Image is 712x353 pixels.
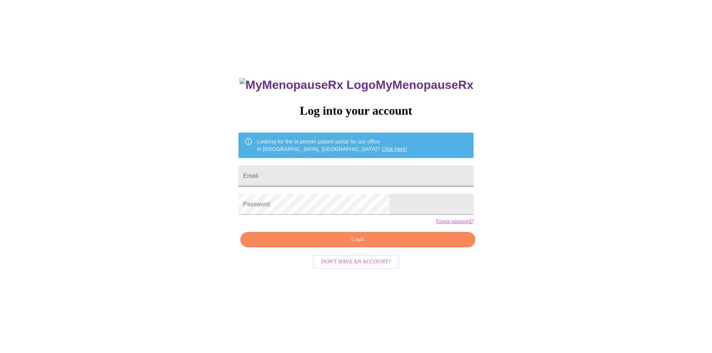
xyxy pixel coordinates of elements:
a: Forgot password? [436,219,474,225]
button: Don't have an account? [313,255,399,269]
button: Login [240,232,475,247]
img: MyMenopauseRx Logo [240,78,376,92]
span: Don't have an account? [321,257,391,267]
h3: Log into your account [238,104,473,118]
a: Don't have an account? [311,258,401,264]
h3: MyMenopauseRx [240,78,474,92]
a: Click here! [382,146,407,152]
div: Looking for the in person patient portal for our office in [GEOGRAPHIC_DATA], [GEOGRAPHIC_DATA]? [257,135,407,156]
span: Login [249,235,466,244]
